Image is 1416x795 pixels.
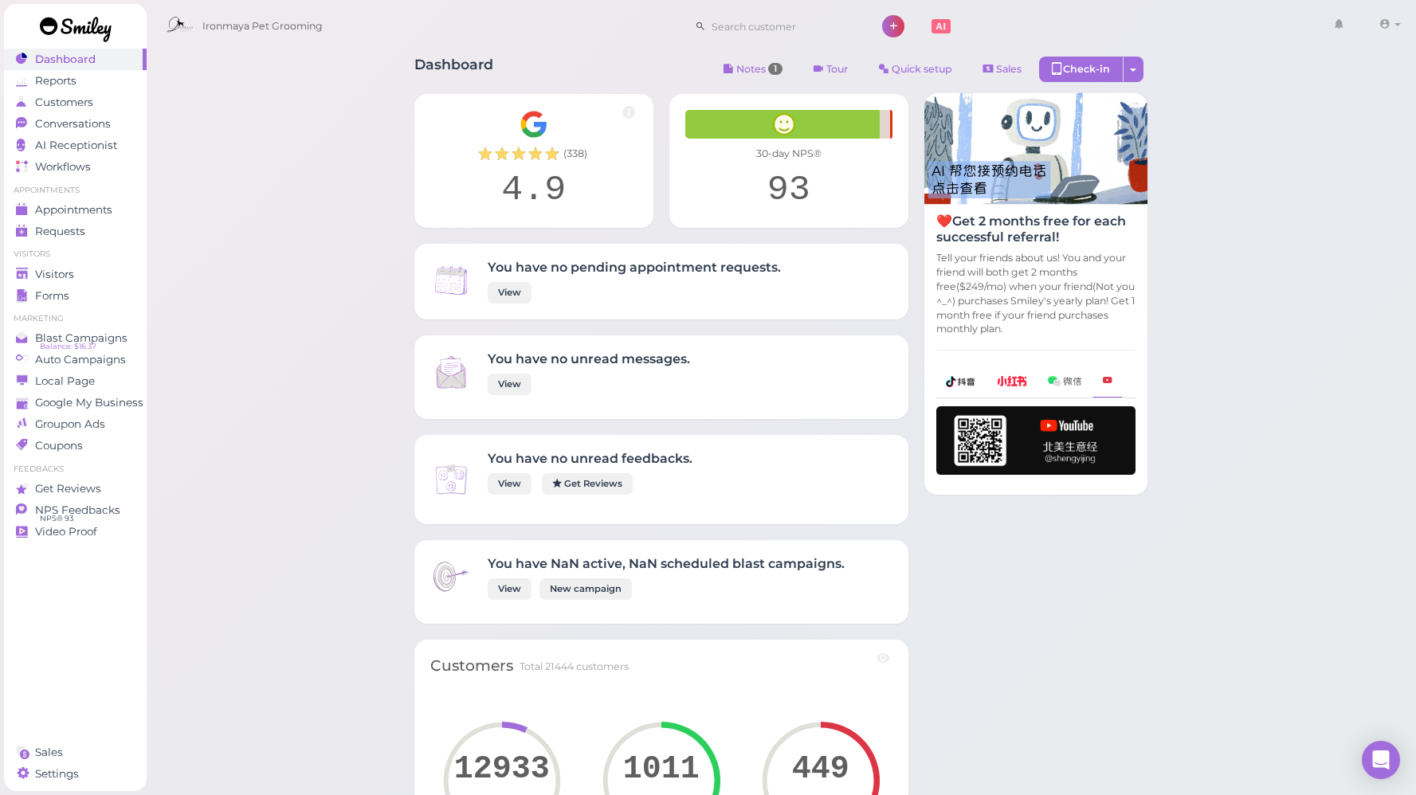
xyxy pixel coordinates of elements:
img: wechat-a99521bb4f7854bbf8f190d1356e2cdb.png [1048,376,1081,386]
h4: You have no unread messages. [488,351,690,366]
span: AI Receptionist [35,139,117,152]
a: Quick setup [865,57,966,82]
img: Inbox [430,260,472,301]
a: AI Receptionist [4,135,147,156]
a: Google My Business [4,392,147,413]
a: Auto Campaigns [4,349,147,370]
span: NPS Feedbacks [35,503,120,517]
span: Requests [35,225,85,238]
img: AI receptionist [924,93,1147,205]
a: Customers [4,92,147,113]
img: Inbox [430,556,472,597]
li: Marketing [4,313,147,324]
a: NPS Feedbacks NPS® 93 [4,499,147,521]
img: xhs-786d23addd57f6a2be217d5a65f4ab6b.png [997,376,1027,386]
span: Reports [35,74,76,88]
span: Balance: $16.37 [40,340,96,353]
span: Sales [35,746,63,759]
a: Dashboard [4,49,147,70]
a: Conversations [4,113,147,135]
span: Groupon Ads [35,417,105,431]
a: Local Page [4,370,147,392]
span: Coupons [35,439,83,452]
img: Inbox [430,351,472,393]
span: Google My Business [35,396,143,409]
div: Open Intercom Messenger [1362,741,1400,779]
img: Google__G__Logo-edd0e34f60d7ca4a2f4ece79cff21ae3.svg [520,110,548,139]
a: Coupons [4,435,147,456]
img: Inbox [430,459,472,500]
span: ( 338 ) [563,147,587,161]
h4: You have no unread feedbacks. [488,451,692,466]
h1: Dashboard [414,57,493,86]
a: Sales [970,57,1035,82]
span: Ironmaya Pet Grooming [202,4,323,49]
div: Customers [430,656,513,677]
a: Reports [4,70,147,92]
span: Settings [35,767,79,781]
div: 30-day NPS® [685,147,892,161]
a: Settings [4,763,147,785]
span: NPS® 93 [40,512,73,525]
span: Dashboard [35,53,96,66]
span: Customers [35,96,93,109]
span: Video Proof [35,525,97,538]
a: Groupon Ads [4,413,147,435]
span: Forms [35,289,69,303]
span: Conversations [35,117,111,131]
span: Workflows [35,160,91,174]
div: 93 [685,169,892,212]
a: New campaign [539,578,632,600]
img: youtube-h-92280983ece59b2848f85fc261e8ffad.png [936,406,1136,475]
span: Get Reviews [35,482,101,495]
div: Check-in [1039,57,1124,82]
div: 4.9 [430,169,637,212]
button: Notes 1 [710,57,796,82]
li: Appointments [4,185,147,196]
input: Search customer [706,14,861,39]
a: View [488,473,531,495]
span: Blast Campaigns [35,331,127,345]
a: Sales [4,742,147,763]
span: Sales [996,63,1022,75]
a: Blast Campaigns Balance: $16.37 [4,327,147,349]
a: Forms [4,285,147,307]
a: Visitors [4,264,147,285]
a: Requests [4,221,147,242]
li: Visitors [4,249,147,260]
div: Total 21444 customers [520,660,629,674]
a: View [488,374,531,395]
a: Appointments [4,199,147,221]
a: View [488,282,531,304]
img: douyin-2727e60b7b0d5d1bbe969c21619e8014.png [946,376,976,387]
span: Appointments [35,203,112,217]
span: Local Page [35,374,95,388]
a: Get Reviews [4,478,147,499]
span: Visitors [35,268,74,281]
h4: ❤️Get 2 months free for each successful referral! [936,213,1136,244]
p: Tell your friends about us! You and your friend will both get 2 months free($249/mo) when your fr... [936,251,1136,336]
a: Video Proof [4,521,147,542]
a: View [488,578,531,600]
h4: You have NaN active, NaN scheduled blast campaigns. [488,556,845,571]
span: Auto Campaigns [35,353,126,366]
h4: You have no pending appointment requests. [488,260,781,275]
a: Tour [800,57,861,82]
span: 1 [768,63,783,75]
a: Workflows [4,156,147,178]
li: Feedbacks [4,464,147,475]
a: Get Reviews [542,473,633,495]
